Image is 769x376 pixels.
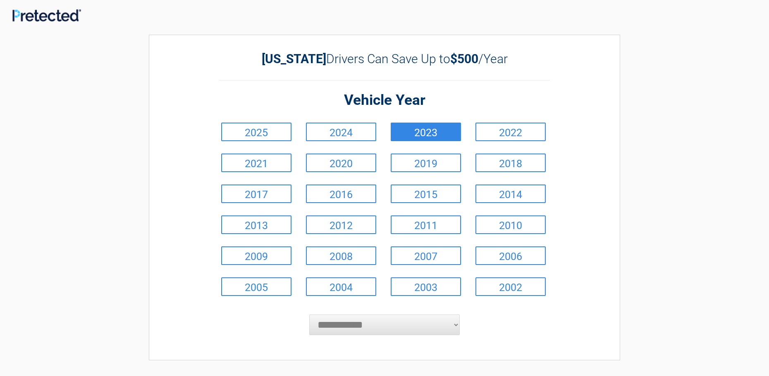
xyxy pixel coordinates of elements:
[221,123,291,141] a: 2025
[475,215,546,234] a: 2010
[475,277,546,296] a: 2002
[219,52,550,66] h2: Drivers Can Save Up to /Year
[306,215,376,234] a: 2012
[391,184,461,203] a: 2015
[306,246,376,265] a: 2008
[450,52,478,66] b: $500
[391,246,461,265] a: 2007
[306,123,376,141] a: 2024
[391,277,461,296] a: 2003
[475,154,546,172] a: 2018
[219,91,550,110] h2: Vehicle Year
[475,123,546,141] a: 2022
[262,52,326,66] b: [US_STATE]
[221,215,291,234] a: 2013
[221,154,291,172] a: 2021
[306,277,376,296] a: 2004
[391,215,461,234] a: 2011
[12,9,81,21] img: Main Logo
[475,246,546,265] a: 2006
[221,277,291,296] a: 2005
[221,246,291,265] a: 2009
[221,184,291,203] a: 2017
[306,184,376,203] a: 2016
[475,184,546,203] a: 2014
[391,154,461,172] a: 2019
[306,154,376,172] a: 2020
[391,123,461,141] a: 2023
